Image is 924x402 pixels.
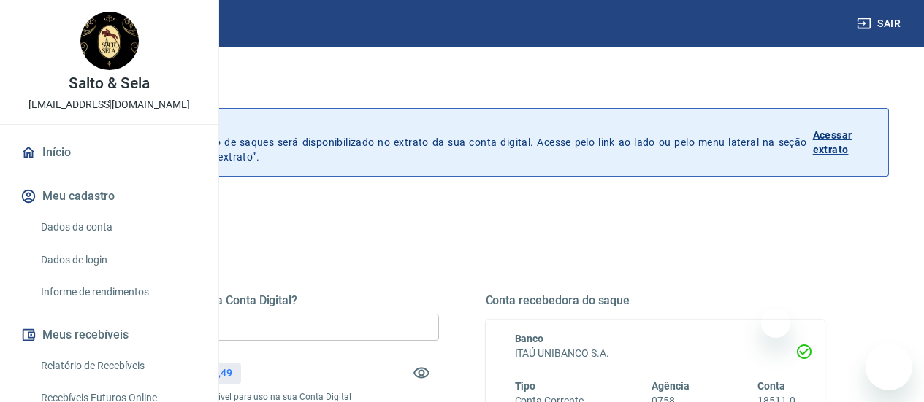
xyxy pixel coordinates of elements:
[177,366,232,381] p: R$ 2.121,49
[757,380,785,392] span: Conta
[69,76,149,91] p: Salto & Sela
[813,128,877,157] p: Acessar extrato
[761,309,790,338] iframe: Fechar mensagem
[79,120,807,135] p: Histórico de saques
[35,76,889,96] h3: Saque
[99,293,439,308] h5: Quanto deseja sacar da Conta Digital?
[18,136,201,169] a: Início
[866,344,912,390] iframe: Botão para abrir a janela de mensagens
[515,333,544,344] span: Banco
[28,97,190,112] p: [EMAIL_ADDRESS][DOMAIN_NAME]
[813,120,877,164] a: Acessar extrato
[79,120,807,164] p: A partir de agora, o histórico de saques será disponibilizado no extrato da sua conta digital. Ac...
[80,12,139,70] img: 181775af-36a4-47f1-822e-28d72563ed33.jpeg
[486,293,825,308] h5: Conta recebedora do saque
[18,319,201,351] button: Meus recebíveis
[515,380,536,392] span: Tipo
[35,277,201,307] a: Informe de rendimentos
[35,245,201,275] a: Dados de login
[18,180,201,212] button: Meu cadastro
[35,212,201,242] a: Dados da conta
[652,380,690,392] span: Agência
[515,346,796,361] h6: ITAÚ UNIBANCO S.A.
[854,10,906,37] button: Sair
[35,351,201,381] a: Relatório de Recebíveis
